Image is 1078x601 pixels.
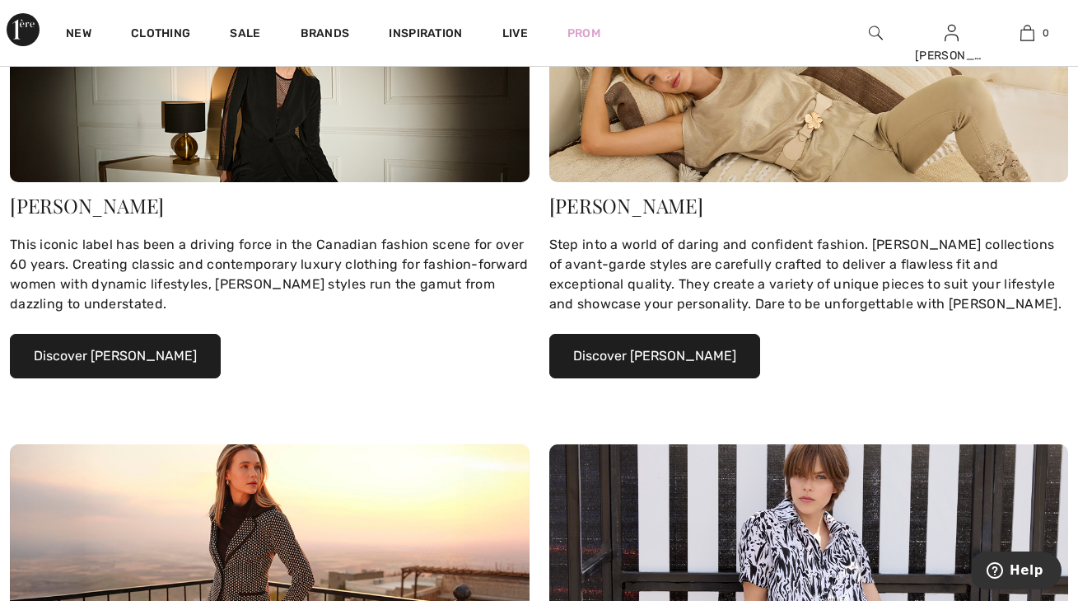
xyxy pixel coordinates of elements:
[301,26,350,44] a: Brands
[131,26,190,44] a: Clothing
[945,25,959,40] a: Sign In
[567,25,600,42] a: Prom
[502,25,528,42] a: Live
[230,26,260,44] a: Sale
[945,23,959,43] img: My Info
[7,13,40,46] img: 1ère Avenue
[389,26,462,44] span: Inspiration
[10,334,221,378] button: Discover [PERSON_NAME]
[869,23,883,43] img: search the website
[990,23,1064,43] a: 0
[1043,26,1049,40] span: 0
[10,235,530,314] div: This iconic label has been a driving force in the Canadian fashion scene for over 60 years. Creat...
[549,334,760,378] button: Discover [PERSON_NAME]
[549,9,1069,182] img: Frank Lyman
[915,47,989,64] div: [PERSON_NAME]
[549,195,1069,215] div: [PERSON_NAME]
[549,235,1069,314] div: Step into a world of daring and confident fashion. [PERSON_NAME] collections of avant-garde style...
[1020,23,1034,43] img: My Bag
[66,26,91,44] a: New
[10,195,530,215] div: [PERSON_NAME]
[972,552,1062,593] iframe: Opens a widget where you can find more information
[10,9,530,182] img: Joseph Ribkoff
